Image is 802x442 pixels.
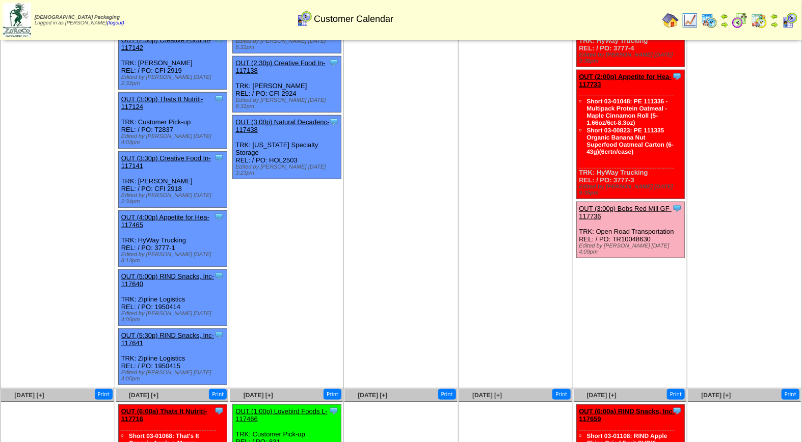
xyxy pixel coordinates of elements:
a: OUT (3:30p) Creative Food In-117141 [121,154,211,170]
img: Tooltip [214,271,224,281]
div: Edited by [PERSON_NAME] [DATE] 9:35pm [579,184,685,196]
div: TRK: Zipline Logistics REL: / PO: 1950414 [118,270,227,326]
img: Tooltip [214,153,224,163]
a: OUT (3:00p) Bobs Red Mill GF-117736 [579,205,672,220]
img: arrowright.gif [720,20,729,29]
img: home.gif [662,12,679,29]
button: Print [209,389,227,400]
div: TRK: [US_STATE] Specialty Storage REL: / PO: HOL2503 [233,116,341,179]
a: OUT (4:00p) Appetite for Hea-117465 [121,213,209,229]
img: Tooltip [214,212,224,222]
img: Tooltip [672,71,682,81]
img: calendarcustomer.gif [296,11,312,27]
img: Tooltip [672,406,682,416]
div: TRK: [PERSON_NAME] REL: / PO: CFI 2918 [118,152,227,208]
a: OUT (3:00p) Thats It Nutriti-117124 [121,95,203,110]
div: Edited by [PERSON_NAME] [DATE] 8:13pm [121,252,227,264]
a: OUT (6:00a) RIND Snacks, Inc-117659 [579,407,675,423]
span: [DEMOGRAPHIC_DATA] Packaging [35,15,120,20]
div: Edited by [PERSON_NAME] [DATE] 9:36pm [579,52,685,64]
a: OUT (5:30p) RIND Snacks, Inc-117641 [121,331,215,347]
div: TRK: Zipline Logistics REL: / PO: 1950415 [118,329,227,385]
div: TRK: Open Road Transportation REL: / PO: TR10048630 [576,202,685,258]
a: [DATE] [+] [14,392,44,399]
a: OUT (2:00p) Appetite for Hea-117733 [579,73,672,88]
img: Tooltip [329,58,339,68]
a: OUT (5:00p) RIND Snacks, Inc-117640 [121,272,215,288]
div: Edited by [PERSON_NAME] [DATE] 4:05pm [121,311,227,323]
button: Print [324,389,341,400]
div: Edited by [PERSON_NAME] [DATE] 6:31pm [235,38,341,50]
a: [DATE] [+] [244,392,273,399]
a: [DATE] [+] [587,392,617,399]
button: Print [667,389,685,400]
div: TRK: [PERSON_NAME] REL: / PO: CFI 2924 [233,57,341,113]
div: Edited by [PERSON_NAME] [DATE] 3:23pm [235,164,341,176]
a: [DATE] [+] [129,392,158,399]
div: Edited by [PERSON_NAME] [DATE] 4:09pm [579,243,685,255]
div: Edited by [PERSON_NAME] [DATE] 4:05pm [121,370,227,382]
a: OUT (3:00p) Natural Decadenc-117438 [235,118,329,133]
a: OUT (2:30p) Creative Food In-117138 [235,59,325,74]
a: Short 03-01048: PE 111336 - Multipack Protein Oatmeal - Maple Cinnamon Roll (5-1.66oz/6ct-8.3oz) [587,98,668,126]
a: OUT (6:00a) Thats It Nutriti-117716 [121,407,207,423]
img: arrowleft.gif [720,12,729,20]
img: arrowright.gif [770,20,779,29]
a: [DATE] [+] [702,392,731,399]
button: Print [95,389,113,400]
img: arrowleft.gif [770,12,779,20]
div: TRK: HyWay Trucking REL: / PO: 3777-3 [576,70,685,199]
img: Tooltip [214,94,224,104]
a: [DATE] [+] [358,392,387,399]
div: TRK: Customer Pick-up REL: / PO: T2837 [118,93,227,149]
img: Tooltip [214,406,224,416]
div: Edited by [PERSON_NAME] [DATE] 6:31pm [235,97,341,109]
div: TRK: HyWay Trucking REL: / PO: 3777-1 [118,211,227,267]
span: Logged in as [PERSON_NAME] [35,15,124,26]
img: Tooltip [214,330,224,340]
span: Customer Calendar [314,14,393,24]
img: Tooltip [329,406,339,416]
img: calendarprod.gif [701,12,717,29]
button: Print [438,389,456,400]
a: OUT (1:00p) Lovebird Foods L-117466 [235,407,327,423]
button: Print [552,389,570,400]
img: calendarcustomer.gif [782,12,798,29]
a: (logout) [107,20,124,26]
img: Tooltip [329,117,339,127]
div: Edited by [PERSON_NAME] [DATE] 2:34pm [121,192,227,205]
div: TRK: [PERSON_NAME] REL: / PO: CFI 2919 [118,34,227,90]
img: calendarinout.gif [751,12,767,29]
button: Print [782,389,799,400]
div: Edited by [PERSON_NAME] [DATE] 4:03pm [121,133,227,146]
img: line_graph.gif [682,12,698,29]
img: calendarblend.gif [732,12,748,29]
a: Short 03-00823: PE 111335 Organic Banana Nut Superfood Oatmeal Carton (6-43g)(6crtn/case) [587,127,674,155]
div: Edited by [PERSON_NAME] [DATE] 2:32pm [121,74,227,87]
img: Tooltip [672,203,682,213]
a: [DATE] [+] [472,392,502,399]
img: zoroco-logo-small.webp [3,3,31,37]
